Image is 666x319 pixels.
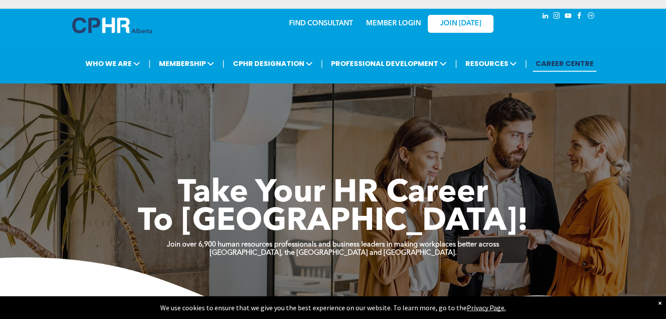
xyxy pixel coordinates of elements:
li: | [525,55,527,73]
span: RESOURCES [463,55,519,72]
li: | [148,55,151,73]
span: To [GEOGRAPHIC_DATA]! [138,206,529,238]
a: Privacy Page. [467,303,506,312]
a: FIND CONSULTANT [289,20,353,27]
a: youtube [564,11,573,23]
a: facebook [575,11,585,23]
li: | [222,55,225,73]
strong: [GEOGRAPHIC_DATA], the [GEOGRAPHIC_DATA] and [GEOGRAPHIC_DATA]. [210,250,457,257]
a: MEMBER LOGIN [366,20,421,27]
div: Dismiss notification [658,298,662,307]
a: CAREER CENTRE [533,55,596,72]
li: | [455,55,457,73]
span: CPHR DESIGNATION [230,55,315,72]
span: PROFESSIONAL DEVELOPMENT [328,55,449,72]
span: JOIN [DATE] [440,20,481,28]
li: | [321,55,323,73]
span: WHO WE ARE [83,55,143,72]
a: instagram [552,11,562,23]
a: JOIN [DATE] [428,15,493,33]
strong: Join over 6,900 human resources professionals and business leaders in making workplaces better ac... [167,241,499,248]
a: linkedin [541,11,550,23]
span: Take Your HR Career [178,178,488,209]
span: MEMBERSHIP [156,55,217,72]
a: Social network [586,11,596,23]
img: A blue and white logo for cp alberta [72,17,152,33]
